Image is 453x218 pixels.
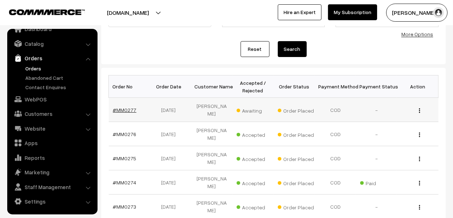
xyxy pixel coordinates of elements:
td: [PERSON_NAME] [191,98,232,122]
a: Website [9,122,95,135]
span: Order Placed [278,178,314,187]
a: COMMMERCE [9,7,72,16]
th: Payment Method [315,75,356,98]
img: Menu [419,132,420,137]
td: - [356,146,397,170]
a: Orders [9,52,95,65]
td: [PERSON_NAME] [191,122,232,146]
th: Order No [109,75,150,98]
td: [DATE] [150,146,191,170]
span: Order Placed [278,202,314,211]
a: Staff Management [9,180,95,193]
span: Order Placed [278,153,314,163]
span: Accepted [237,153,273,163]
a: Contact Enquires [23,83,95,91]
td: [PERSON_NAME] [191,170,232,195]
img: Menu [419,108,420,113]
span: Accepted [237,178,273,187]
a: More Options [401,31,433,37]
a: Abandoned Cart [23,74,95,82]
td: [DATE] [150,170,191,195]
th: Accepted / Rejected [232,75,273,98]
img: COMMMERCE [9,9,85,15]
a: WebPOS [9,93,95,106]
a: Reports [9,151,95,164]
a: #MM0274 [113,179,137,186]
span: Accepted [237,202,273,211]
a: #MM0273 [113,204,137,210]
td: - [356,98,397,122]
th: Order Status [273,75,315,98]
span: Order Placed [278,129,314,139]
td: [PERSON_NAME] [191,146,232,170]
td: COD [315,122,356,146]
td: - [356,122,397,146]
a: Marketing [9,166,95,179]
td: COD [315,146,356,170]
img: Menu [419,181,420,186]
a: Hire an Expert [278,4,322,20]
span: Awaiting [237,105,273,114]
img: Menu [419,205,420,210]
img: Menu [419,157,420,161]
td: [DATE] [150,98,191,122]
a: Reset [241,41,269,57]
span: Paid [360,178,396,187]
span: Order Placed [278,105,314,114]
td: COD [315,170,356,195]
th: Order Date [150,75,191,98]
th: Customer Name [191,75,232,98]
button: [DOMAIN_NAME] [82,4,174,22]
a: Customers [9,107,95,120]
img: user [433,7,444,18]
a: My Subscription [328,4,377,20]
button: Search [278,41,307,57]
a: #MM0275 [113,155,137,161]
th: Action [397,75,438,98]
a: Settings [9,195,95,208]
a: Orders [23,65,95,72]
button: [PERSON_NAME]… [386,4,448,22]
a: Catalog [9,37,95,50]
td: [DATE] [150,122,191,146]
th: Payment Status [356,75,397,98]
a: #MM0276 [113,131,137,137]
a: Dashboard [9,22,95,35]
td: COD [315,98,356,122]
a: Apps [9,136,95,149]
a: #MM0277 [113,107,137,113]
span: Accepted [237,129,273,139]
